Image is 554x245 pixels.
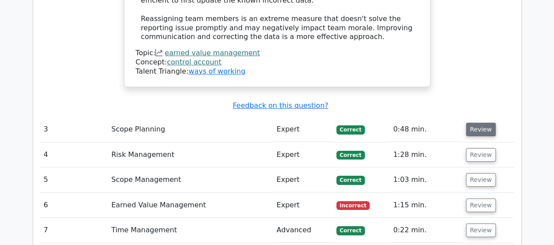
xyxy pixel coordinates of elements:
td: Risk Management [108,142,273,167]
div: Talent Triangle: [136,49,419,76]
td: Earned Value Management [108,193,273,218]
span: Correct [336,125,365,134]
td: Advanced [273,218,332,243]
td: 5 [40,167,108,192]
a: control account [167,58,221,66]
td: 4 [40,142,108,167]
td: 6 [40,193,108,218]
span: Correct [336,176,365,185]
td: 3 [40,117,108,142]
button: Review [466,148,496,162]
td: 1:15 min. [390,193,462,218]
button: Review [466,224,496,237]
span: Correct [336,226,365,235]
span: Correct [336,151,365,160]
div: Concept: [136,58,419,67]
td: 0:48 min. [390,117,462,142]
span: Incorrect [336,201,370,210]
td: Expert [273,193,332,218]
td: 0:22 min. [390,218,462,243]
td: Scope Management [108,167,273,192]
td: 1:28 min. [390,142,462,167]
a: earned value management [165,49,260,57]
button: Review [466,199,496,212]
td: 1:03 min. [390,167,462,192]
td: Expert [273,117,332,142]
button: Review [466,123,496,136]
td: Expert [273,167,332,192]
button: Review [466,173,496,187]
a: Feedback on this question? [233,101,328,110]
div: Topic: [136,49,419,58]
td: Expert [273,142,332,167]
td: Scope Planning [108,117,273,142]
td: 7 [40,218,108,243]
a: ways of working [188,67,245,75]
td: Time Management [108,218,273,243]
